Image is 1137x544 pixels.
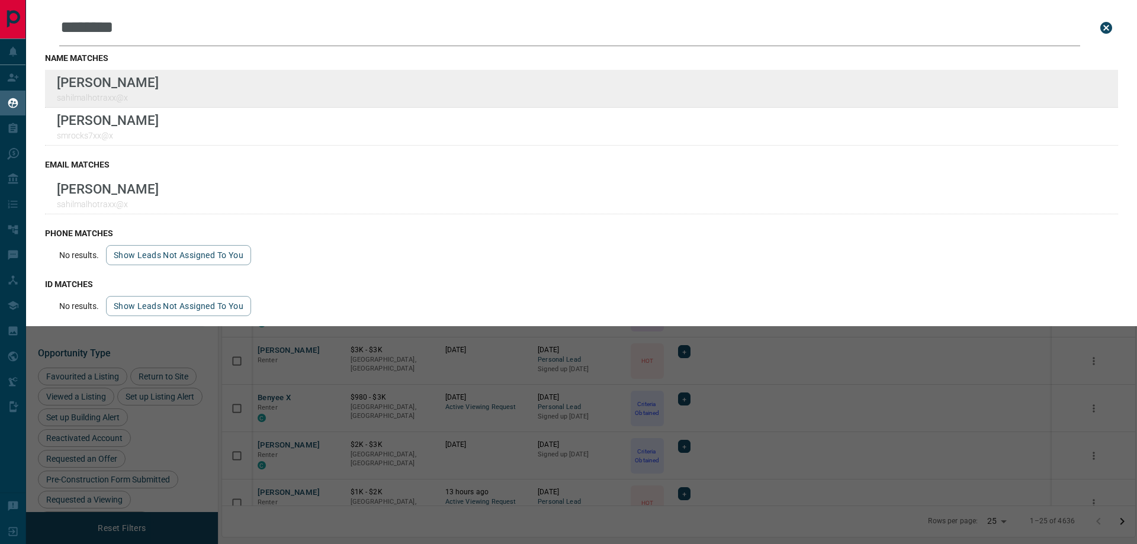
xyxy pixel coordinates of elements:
[57,93,159,102] p: sahilmalhotraxx@x
[45,279,1118,289] h3: id matches
[106,296,251,316] button: show leads not assigned to you
[57,131,159,140] p: smrocks7xx@x
[57,181,159,197] p: [PERSON_NAME]
[106,245,251,265] button: show leads not assigned to you
[57,112,159,128] p: [PERSON_NAME]
[45,53,1118,63] h3: name matches
[59,301,99,311] p: No results.
[57,199,159,209] p: sahilmalhotraxx@x
[57,75,159,90] p: [PERSON_NAME]
[1094,16,1118,40] button: close search bar
[45,228,1118,238] h3: phone matches
[45,160,1118,169] h3: email matches
[59,250,99,260] p: No results.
